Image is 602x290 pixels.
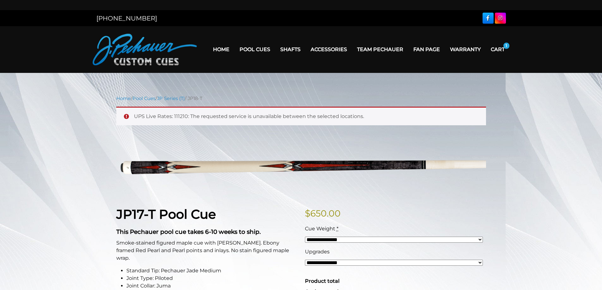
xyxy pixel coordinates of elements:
a: Pool Cues [234,41,275,57]
strong: JP17-T Pool Cue [116,206,216,222]
span: Cue Weight [305,226,335,232]
a: JP Series (T) [157,96,185,101]
bdi: 650.00 [305,208,341,219]
img: Pechauer Custom Cues [93,34,197,65]
li: Joint Collar: Juma [126,282,297,290]
li: Joint Type: Piloted [126,275,297,282]
span: $ [305,208,310,219]
p: Smoke-stained figured maple cue with [PERSON_NAME]. Ebony framed Red Pearl and Pearl points and i... [116,239,297,262]
a: Pool Cues [132,96,155,101]
a: Team Pechauer [352,41,408,57]
span: Upgrades [305,249,330,255]
abbr: required [337,226,338,232]
span: Product total [305,278,339,284]
nav: Breadcrumb [116,95,486,102]
li: Standard Tip: Pechauer Jade Medium [126,267,297,275]
a: Home [208,41,234,57]
a: Home [116,96,131,101]
li: UPS Live Rates: 111210: The requested service is unavailable between the selected locations. [134,113,476,120]
a: Fan Page [408,41,445,57]
strong: This Pechauer pool cue takes 6-10 weeks to ship. [116,228,261,235]
img: jp18-T.png [116,135,486,197]
a: Accessories [306,41,352,57]
a: [PHONE_NUMBER] [96,15,157,22]
a: Shafts [275,41,306,57]
a: Warranty [445,41,486,57]
a: Cart [486,41,510,57]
